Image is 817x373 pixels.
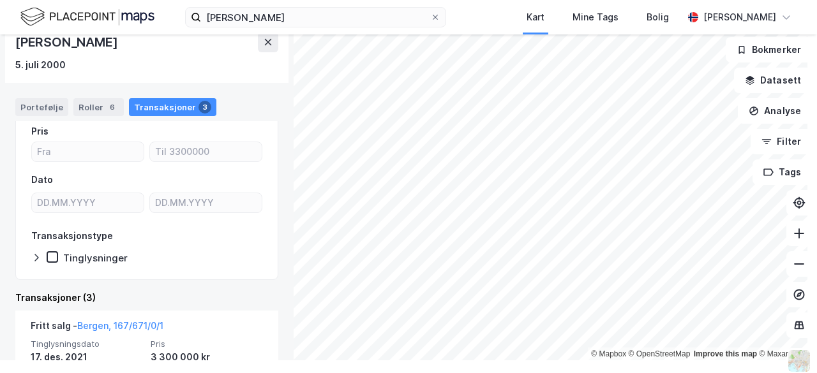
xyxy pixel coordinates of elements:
[151,349,263,365] div: 3 300 000 kr
[32,142,144,161] input: Fra
[15,57,66,73] div: 5. juli 2000
[129,98,216,116] div: Transaksjoner
[753,159,812,185] button: Tags
[734,68,812,93] button: Datasett
[32,193,144,212] input: DD.MM.YYYY
[31,318,163,339] div: Fritt salg -
[31,349,143,365] div: 17. des. 2021
[15,98,68,116] div: Portefølje
[20,6,154,28] img: logo.f888ab2527a4732fd821a326f86c7f29.svg
[647,10,669,25] div: Bolig
[753,312,817,373] iframe: Chat Widget
[726,37,812,62] button: Bokmerker
[31,228,113,244] div: Transaksjonstype
[151,339,263,349] span: Pris
[703,10,776,25] div: [PERSON_NAME]
[150,142,262,161] input: Til 3300000
[694,349,757,358] a: Improve this map
[77,320,163,331] a: Bergen, 167/671/0/1
[738,98,812,124] button: Analyse
[63,252,128,264] div: Tinglysninger
[31,124,49,139] div: Pris
[15,290,278,305] div: Transaksjoner (3)
[31,339,143,349] span: Tinglysningsdato
[527,10,544,25] div: Kart
[573,10,618,25] div: Mine Tags
[199,101,211,113] div: 3
[150,193,262,212] input: DD.MM.YYYY
[753,312,817,373] div: Kontrollprogram for chat
[751,129,812,154] button: Filter
[15,32,120,52] div: [PERSON_NAME]
[31,172,53,187] div: Dato
[591,349,626,358] a: Mapbox
[106,101,119,113] div: 6
[629,349,691,358] a: OpenStreetMap
[73,98,124,116] div: Roller
[201,8,430,27] input: Søk på adresse, matrikkel, gårdeiere, leietakere eller personer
